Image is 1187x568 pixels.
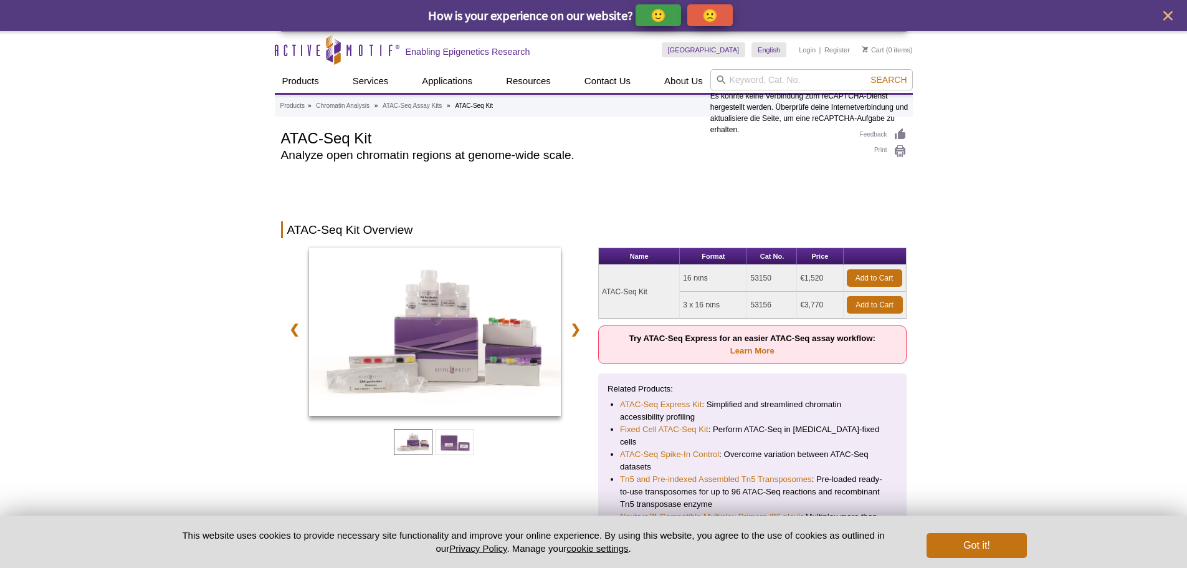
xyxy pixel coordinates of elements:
[680,265,747,292] td: 16 rxns
[747,265,797,292] td: 53150
[281,221,907,238] h2: ATAC-Seq Kit Overview
[577,69,638,93] a: Contact Us
[620,423,708,436] a: Fixed Cell ATAC-Seq Kit
[819,42,821,57] li: |
[281,128,847,147] h1: ATAC-Seq Kit
[847,269,902,287] a: Add to Cart
[566,543,628,554] button: cookie settings
[860,145,907,158] a: Print
[449,543,507,554] a: Privacy Policy
[1145,526,1175,556] iframe: Intercom live chat
[702,7,718,23] p: 🙁
[562,315,589,344] a: ❯
[870,75,907,85] span: Search
[662,42,746,57] a: [GEOGRAPHIC_DATA]
[374,102,378,109] li: »
[824,46,850,54] a: Register
[620,511,885,536] li: : Multiplex more than 16 samples
[927,533,1026,558] button: Got it!
[680,292,747,319] td: 3 x 16 rxns
[1160,8,1176,24] button: close
[608,383,897,395] p: Related Products:
[620,473,885,511] li: : Pre-loaded ready-to-use transposomes for up to 96 ATAC-Seq reactions and recombinant Tn5 transp...
[447,102,450,109] li: »
[620,473,812,486] a: Tn5 and Pre-indexed Assembled Tn5 Transposomes
[751,42,786,57] a: English
[620,448,719,461] a: ATAC-Seq Spike-In Control
[161,529,907,555] p: This website uses cookies to provide necessary site functionality and improve your online experie...
[620,398,702,411] a: ATAC-Seq Express Kit
[847,296,903,314] a: Add to Cart
[309,248,561,420] a: ATAC-Seq Kit
[730,346,775,355] a: Learn More
[747,292,797,319] td: 53156
[620,448,885,473] li: : Overcome variation between ATAC-Seq datasets
[799,46,816,54] a: Login
[797,248,843,265] th: Price
[383,100,442,112] a: ATAC-Seq Assay Kits
[651,7,666,23] p: 🙂
[797,265,843,292] td: €1,520
[281,150,847,161] h2: Analyze open chromatin regions at genome-wide scale.
[862,42,913,57] li: (0 items)
[455,102,493,109] li: ATAC-Seq Kit
[345,69,396,93] a: Services
[309,248,561,416] img: ATAC-Seq Kit
[620,398,885,423] li: : Simplified and streamlined chromatin accessibility profiling
[428,7,633,23] span: How is your experience on our website?
[281,315,308,344] a: ❮
[414,69,480,93] a: Applications
[316,100,369,112] a: Chromatin Analysis
[280,100,305,112] a: Products
[797,292,843,319] td: €3,770
[308,102,312,109] li: »
[680,248,747,265] th: Format
[406,46,530,57] h2: Enabling Epigenetics Research
[657,69,710,93] a: About Us
[862,46,868,52] img: Your Cart
[620,423,885,448] li: : Perform ATAC-Seq in [MEDICAL_DATA]-fixed cells
[862,46,884,54] a: Cart
[710,69,913,135] div: Es konnte keine Verbindung zum reCAPTCHA-Dienst hergestellt werden. Überprüfe deine Internetverbi...
[629,334,875,355] strong: Try ATAC-Seq Express for an easier ATAC-Seq assay workflow:
[747,248,797,265] th: Cat No.
[620,511,801,523] a: Nextera™-Compatible Multiplex Primers (96 plex)
[710,69,913,90] input: Keyword, Cat. No.
[867,74,910,85] button: Search
[599,265,680,319] td: ATAC-Seq Kit
[599,248,680,265] th: Name
[498,69,558,93] a: Resources
[275,69,327,93] a: Products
